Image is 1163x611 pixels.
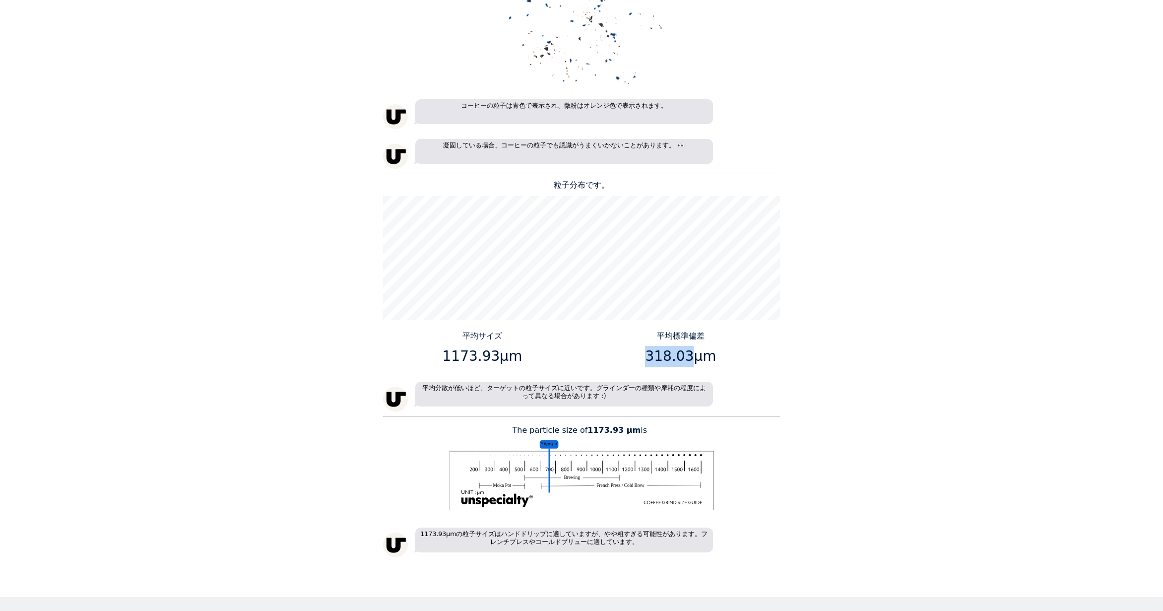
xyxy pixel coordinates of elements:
[585,330,776,342] p: 平均標準偏差
[415,139,713,164] p: 凝固している場合、コーヒーの粒子でも認識がうまくいかないことがあります。 👀
[415,528,713,552] p: 1173.93µmの粒子サイズはハンドドリップに適していますが、やや粗すぎる可能性があります。フレンチプレスやコールドブリューに適しています。
[383,179,780,191] p: 粒子分布です。
[540,442,558,446] tspan: 平均サイズ
[585,346,776,367] p: 318.03μm
[383,533,408,557] img: unspecialty-logo
[415,99,713,124] p: コーヒーの粒子は青色で表示され、微粉はオレンジ色で表示されます。
[383,144,408,169] img: unspecialty-logo
[383,387,408,411] img: unspecialty-logo
[387,330,578,342] p: 平均サイズ
[587,425,641,435] b: 1173.93 μm
[383,104,408,129] img: unspecialty-logo
[383,424,780,436] p: The particle size of is
[415,382,713,407] p: 平均分散が低いほど、ターゲットの粒子サイズに近いです。グラインダーの種類や摩耗の程度によって異なる場合があります :)
[387,346,578,367] p: 1173.93μm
